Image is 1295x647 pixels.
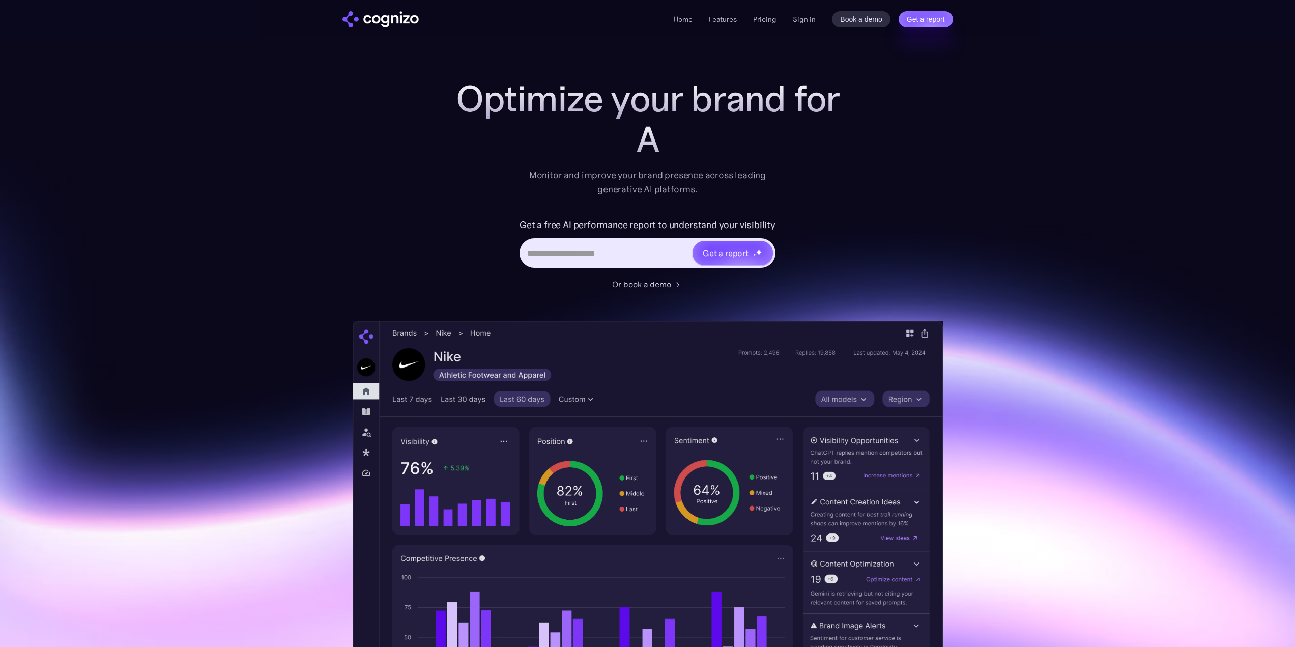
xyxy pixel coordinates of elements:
a: Pricing [753,15,776,24]
a: Book a demo [832,11,890,27]
form: Hero URL Input Form [520,217,775,273]
a: Get a reportstarstarstar [692,240,774,266]
a: Or book a demo [612,278,683,290]
img: star [753,253,757,257]
a: Get a report [899,11,953,27]
img: star [756,249,762,256]
div: Or book a demo [612,278,671,290]
label: Get a free AI performance report to understand your visibility [520,217,775,233]
img: cognizo logo [342,11,419,27]
div: Get a report [703,247,749,259]
div: Monitor and improve your brand presence across leading generative AI platforms. [523,168,773,196]
div: A [444,119,851,160]
a: Home [674,15,693,24]
a: Features [709,15,737,24]
a: home [342,11,419,27]
h1: Optimize your brand for [444,78,851,119]
a: Sign in [793,13,816,25]
img: star [753,249,755,251]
